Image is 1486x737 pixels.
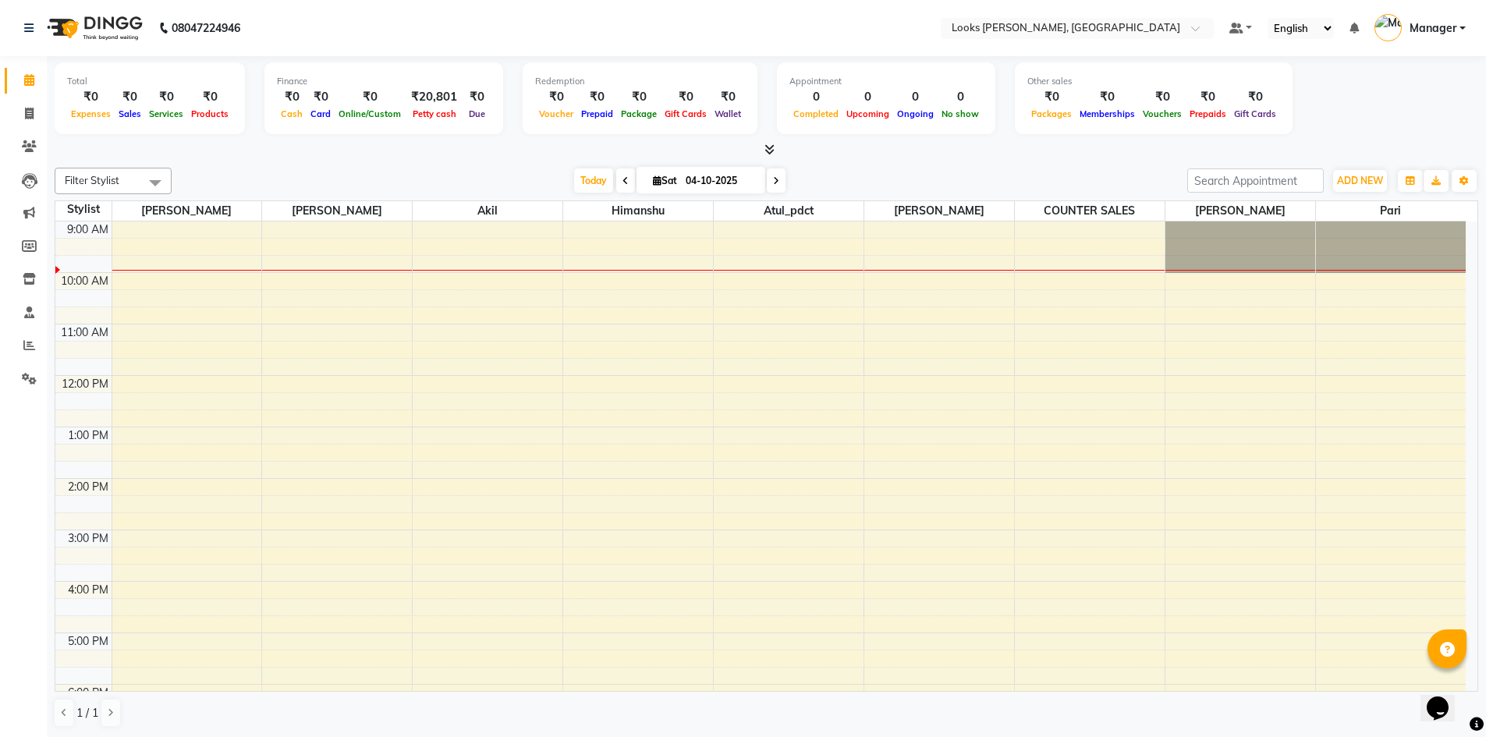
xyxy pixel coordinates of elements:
div: ₹0 [187,88,232,106]
span: Himanshu [563,201,713,221]
input: 2025-10-04 [681,169,759,193]
div: ₹0 [1027,88,1076,106]
button: ADD NEW [1333,170,1387,192]
span: ADD NEW [1337,175,1383,186]
span: Prepaid [577,108,617,119]
div: 12:00 PM [59,376,112,392]
span: Pari [1316,201,1466,221]
span: Due [465,108,489,119]
div: ₹0 [277,88,307,106]
span: Gift Cards [1230,108,1280,119]
div: ₹0 [661,88,711,106]
span: Cash [277,108,307,119]
div: 0 [938,88,983,106]
span: Upcoming [842,108,893,119]
span: Prepaids [1186,108,1230,119]
span: Wallet [711,108,745,119]
div: ₹0 [335,88,405,106]
span: Sales [115,108,145,119]
div: Stylist [55,201,112,218]
div: 2:00 PM [65,479,112,495]
b: 08047224946 [172,6,240,50]
span: 1 / 1 [76,705,98,721]
span: Gift Cards [661,108,711,119]
div: ₹0 [617,88,661,106]
div: Other sales [1027,75,1280,88]
div: 9:00 AM [64,221,112,238]
div: 4:00 PM [65,582,112,598]
div: Appointment [789,75,983,88]
div: 0 [789,88,842,106]
div: 11:00 AM [58,324,112,341]
span: Atul_pdct [714,201,864,221]
div: ₹0 [535,88,577,106]
div: ₹0 [1230,88,1280,106]
div: 0 [842,88,893,106]
span: Expenses [67,108,115,119]
span: Card [307,108,335,119]
div: ₹0 [1139,88,1186,106]
span: Akil [413,201,562,221]
div: 3:00 PM [65,530,112,547]
span: [PERSON_NAME] [262,201,412,221]
span: [PERSON_NAME] [112,201,262,221]
span: Services [145,108,187,119]
div: ₹0 [577,88,617,106]
img: logo [40,6,147,50]
span: Completed [789,108,842,119]
iframe: chat widget [1420,675,1470,721]
div: ₹20,801 [405,88,463,106]
div: Finance [277,75,491,88]
span: [PERSON_NAME] [1165,201,1315,221]
div: Redemption [535,75,745,88]
div: ₹0 [1186,88,1230,106]
span: Filter Stylist [65,174,119,186]
img: Manager [1374,14,1402,41]
span: Petty cash [409,108,460,119]
div: ₹0 [1076,88,1139,106]
input: Search Appointment [1187,168,1324,193]
div: ₹0 [67,88,115,106]
div: 6:00 PM [65,685,112,701]
div: ₹0 [115,88,145,106]
div: ₹0 [711,88,745,106]
div: 10:00 AM [58,273,112,289]
span: Sat [649,175,681,186]
span: Products [187,108,232,119]
span: Ongoing [893,108,938,119]
span: Vouchers [1139,108,1186,119]
span: [PERSON_NAME] [864,201,1014,221]
div: ₹0 [145,88,187,106]
div: ₹0 [307,88,335,106]
span: Memberships [1076,108,1139,119]
span: Voucher [535,108,577,119]
span: Online/Custom [335,108,405,119]
div: 1:00 PM [65,427,112,444]
span: No show [938,108,983,119]
div: Total [67,75,232,88]
div: 0 [893,88,938,106]
span: Packages [1027,108,1076,119]
div: ₹0 [463,88,491,106]
span: Manager [1410,20,1456,37]
span: Package [617,108,661,119]
span: Today [574,168,613,193]
div: 5:00 PM [65,633,112,650]
span: COUNTER SALES [1015,201,1165,221]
